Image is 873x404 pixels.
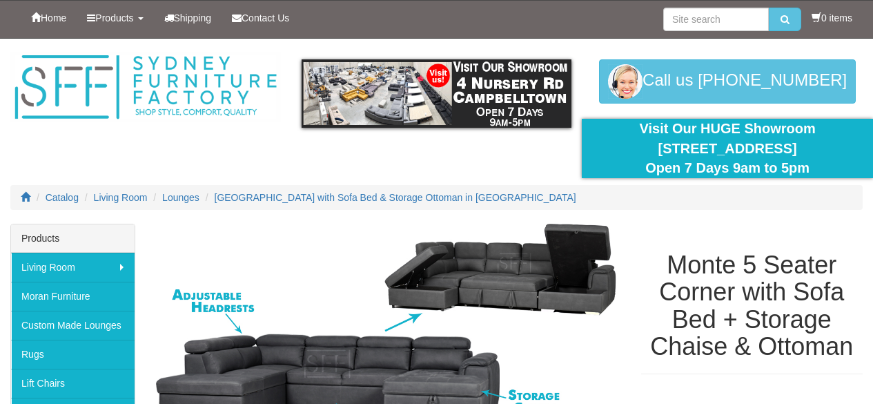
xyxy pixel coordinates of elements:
a: Rugs [11,340,135,369]
li: 0 items [812,11,852,25]
a: Moran Furniture [11,282,135,311]
a: Home [21,1,77,35]
a: [GEOGRAPHIC_DATA] with Sofa Bed & Storage Ottoman in [GEOGRAPHIC_DATA] [215,192,576,203]
a: Living Room [11,253,135,282]
a: Products [77,1,153,35]
input: Site search [663,8,769,31]
a: Living Room [94,192,148,203]
span: Home [41,12,66,23]
a: Shipping [154,1,222,35]
h1: Monte 5 Seater Corner with Sofa Bed + Storage Chaise & Ottoman [641,251,863,360]
span: Shipping [174,12,212,23]
span: Contact Us [242,12,289,23]
img: Sydney Furniture Factory [10,52,281,122]
a: Contact Us [222,1,300,35]
a: Lounges [162,192,199,203]
div: Visit Our HUGE Showroom [STREET_ADDRESS] Open 7 Days 9am to 5pm [592,119,863,178]
a: Lift Chairs [11,369,135,398]
span: Products [95,12,133,23]
img: showroom.gif [302,59,572,128]
a: Catalog [46,192,79,203]
div: Products [11,224,135,253]
a: Custom Made Lounges [11,311,135,340]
